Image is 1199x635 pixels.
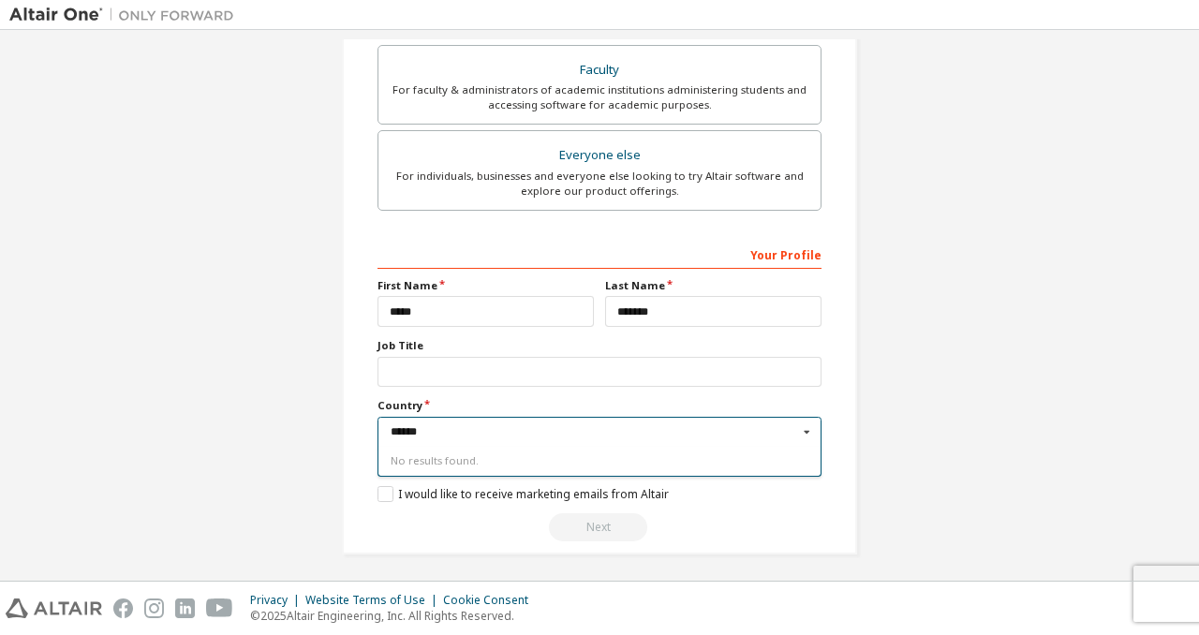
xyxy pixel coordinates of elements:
label: I would like to receive marketing emails from Altair [377,486,669,502]
div: For individuals, businesses and everyone else looking to try Altair software and explore our prod... [390,169,809,199]
img: facebook.svg [113,598,133,618]
label: First Name [377,278,594,293]
div: Faculty [390,57,809,83]
div: Your Profile [377,239,822,269]
img: instagram.svg [144,598,164,618]
img: linkedin.svg [175,598,195,618]
div: Read and acccept EULA to continue [377,513,822,541]
div: Cookie Consent [443,593,540,608]
p: © 2025 Altair Engineering, Inc. All Rights Reserved. [250,608,540,624]
img: Altair One [9,6,244,24]
img: youtube.svg [206,598,233,618]
div: No results found. [377,447,822,476]
div: Website Terms of Use [305,593,443,608]
div: For faculty & administrators of academic institutions administering students and accessing softwa... [390,82,809,112]
label: Last Name [605,278,822,293]
img: altair_logo.svg [6,598,102,618]
div: Privacy [250,593,305,608]
div: Everyone else [390,142,809,169]
label: Country [377,398,822,413]
label: Job Title [377,338,822,353]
